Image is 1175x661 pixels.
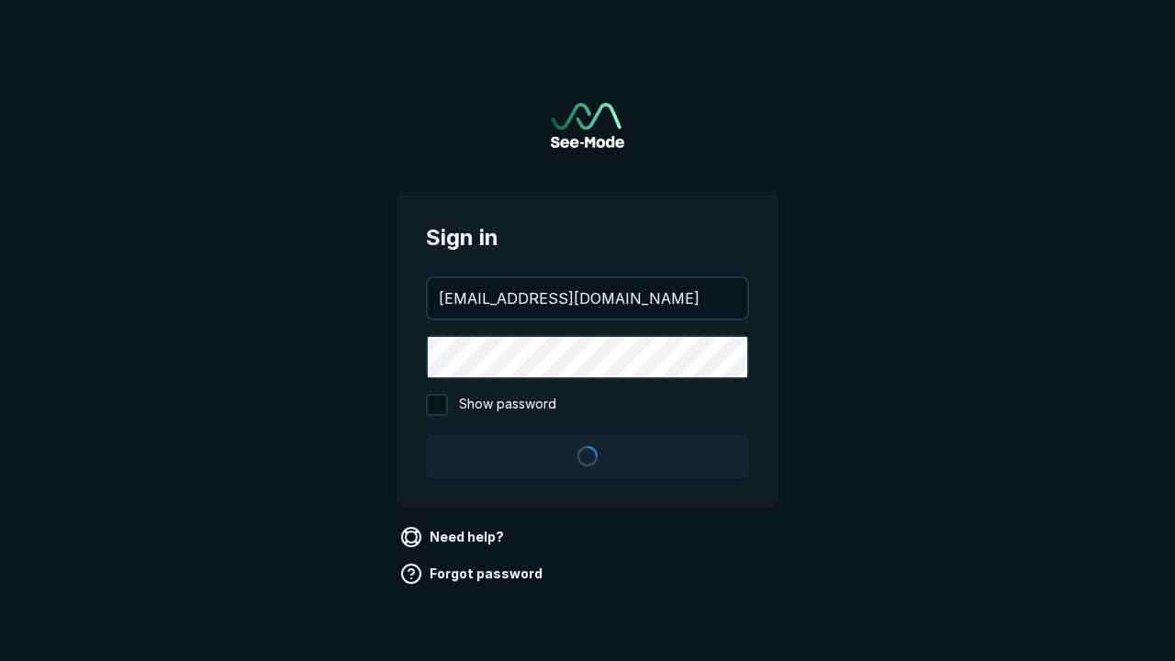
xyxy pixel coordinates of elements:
span: Show password [459,394,556,416]
a: Need help? [397,522,511,552]
img: See-Mode Logo [551,103,624,148]
a: Forgot password [397,559,550,588]
span: Sign in [426,221,749,254]
a: Go to sign in [551,103,624,148]
input: your@email.com [428,278,747,319]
